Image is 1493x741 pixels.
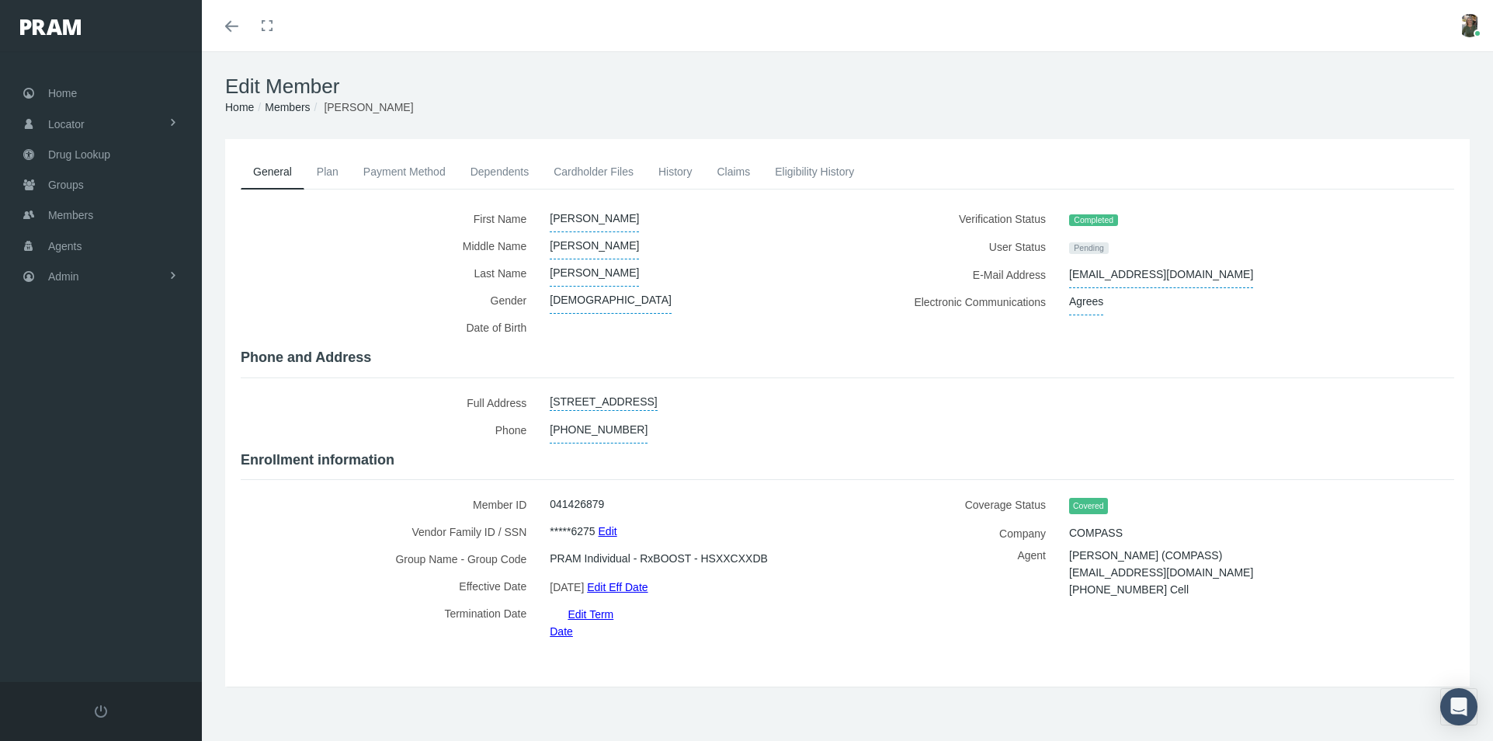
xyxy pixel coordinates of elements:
[241,572,538,600] label: Effective Date
[304,155,351,189] a: Plan
[859,261,1058,288] label: E-Mail Address
[859,547,1058,610] label: Agent
[241,452,1454,469] h4: Enrollment information
[241,259,538,287] label: Last Name
[351,155,458,189] a: Payment Method
[550,491,604,517] span: 041426879
[48,170,84,200] span: Groups
[241,350,1454,367] h4: Phone and Address
[859,520,1058,547] label: Company
[1069,561,1253,584] span: [EMAIL_ADDRESS][DOMAIN_NAME]
[859,491,1058,520] label: Coverage Status
[458,155,542,189] a: Dependents
[859,288,1058,315] label: Electronic Communications
[241,518,538,545] label: Vendor Family ID / SSN
[587,576,648,598] a: Edit Eff Date
[550,205,639,232] span: [PERSON_NAME]
[48,110,85,139] span: Locator
[225,75,1470,99] h1: Edit Member
[1069,520,1123,546] span: COMPASS
[541,155,646,189] a: Cardholder Files
[241,545,538,572] label: Group Name - Group Code
[241,389,538,416] label: Full Address
[859,233,1058,261] label: User Status
[225,101,254,113] a: Home
[1069,214,1118,227] span: Completed
[550,416,648,444] span: [PHONE_NUMBER]
[48,262,79,291] span: Admin
[241,600,538,640] label: Termination Date
[1069,578,1189,601] span: [PHONE_NUMBER] Cell
[241,314,538,341] label: Date of Birth
[1069,261,1253,288] span: [EMAIL_ADDRESS][DOMAIN_NAME]
[324,101,413,113] span: [PERSON_NAME]
[550,287,672,314] span: [DEMOGRAPHIC_DATA]
[241,491,538,518] label: Member ID
[646,155,705,189] a: History
[859,205,1058,233] label: Verification Status
[762,155,866,189] a: Eligibility History
[265,101,310,113] a: Members
[241,205,538,232] label: First Name
[1069,498,1108,514] span: Covered
[550,603,613,642] a: Edit Term Date
[704,155,762,189] a: Claims
[48,140,110,169] span: Drug Lookup
[48,78,77,108] span: Home
[550,232,639,259] span: [PERSON_NAME]
[241,416,538,444] label: Phone
[1069,242,1109,255] span: Pending
[599,520,617,542] a: Edit
[1458,14,1481,37] img: S_Profile_Picture_15372.jpg
[20,19,81,35] img: PRAM_20_x_78.png
[550,545,768,572] span: PRAM Individual - RxBOOST - HSXXCXXDB
[241,232,538,259] label: Middle Name
[48,231,82,261] span: Agents
[1440,688,1477,725] div: Open Intercom Messenger
[241,287,538,314] label: Gender
[241,155,304,190] a: General
[1069,288,1103,315] span: Agrees
[550,389,657,411] a: [STREET_ADDRESS]
[550,576,584,599] span: [DATE]
[1069,544,1222,567] span: [PERSON_NAME] (COMPASS)
[48,200,93,230] span: Members
[550,259,639,287] span: [PERSON_NAME]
